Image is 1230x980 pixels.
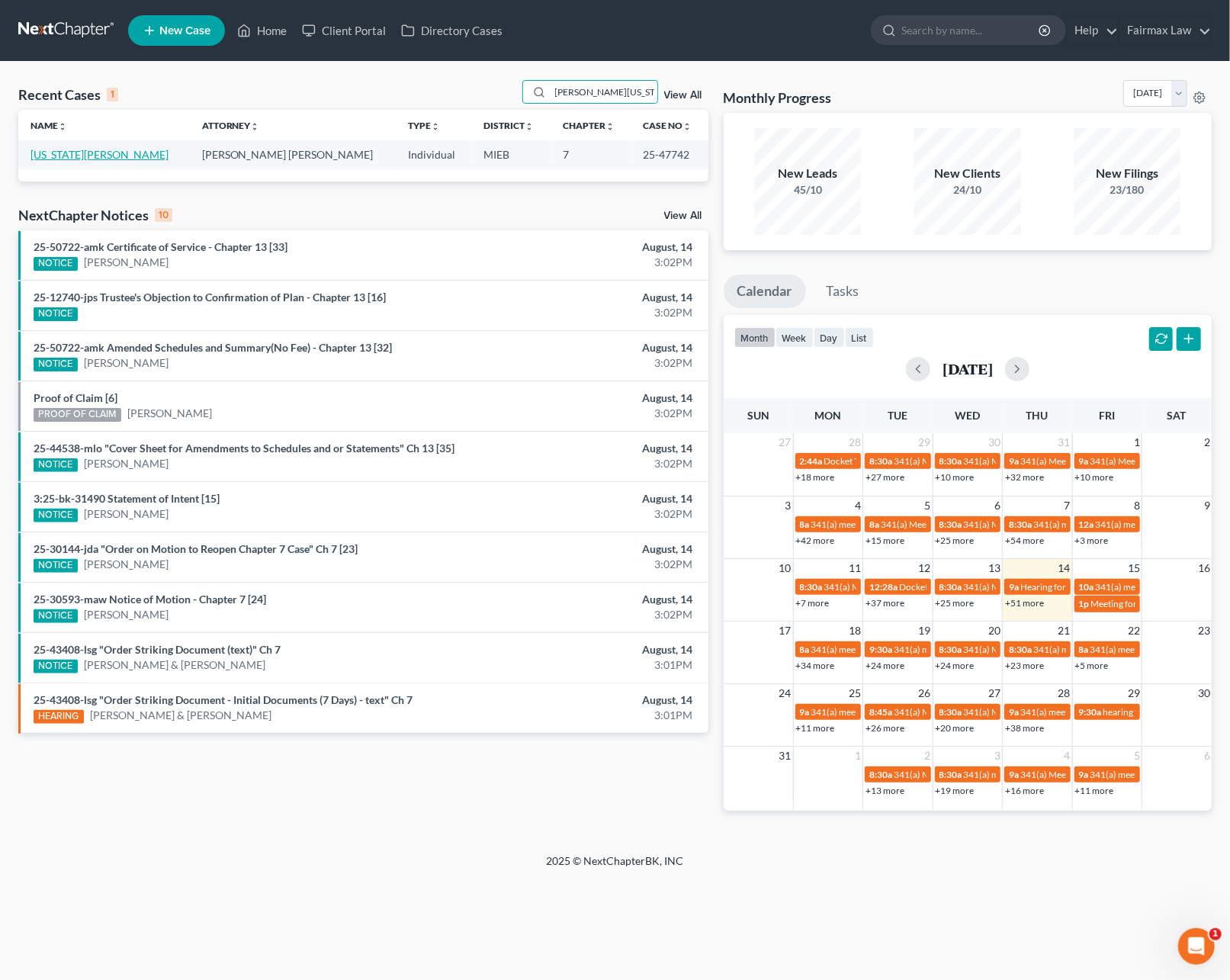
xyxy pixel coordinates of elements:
[1075,660,1109,671] a: +5 more
[1009,706,1019,718] span: 9a
[1196,559,1212,577] span: 16
[1005,597,1044,609] a: +51 more
[964,581,1202,593] span: 341(a) Meeting for [PERSON_NAME] and [PERSON_NAME]
[776,327,814,348] button: week
[869,519,879,530] span: 8a
[939,769,962,780] span: 8:30a
[813,275,873,308] a: Tasks
[483,239,693,255] div: August, 14
[914,165,1021,182] div: New Clients
[84,557,169,572] a: [PERSON_NAME]
[917,433,933,451] span: 29
[1126,559,1142,577] span: 15
[964,706,1202,718] span: 341(a) Meeting for [PERSON_NAME] and [PERSON_NAME]
[1099,409,1115,422] span: Fri
[1009,455,1019,467] span: 9a
[853,747,862,765] span: 1
[936,785,975,796] a: +19 more
[1057,433,1072,451] span: 31
[1079,769,1089,780] span: 9a
[784,496,793,515] span: 3
[1020,455,1218,467] span: 341(a) Meeting of Creditors for [PERSON_NAME]
[1079,644,1089,655] span: 8a
[34,643,281,656] a: 25-43408-lsg "Order Striking Document (text)" Ch 7
[778,622,793,640] span: 17
[1063,496,1072,515] span: 7
[1132,496,1142,515] span: 8
[1075,785,1114,796] a: +11 more
[1209,928,1222,940] span: 1
[939,644,962,655] span: 8:30a
[1196,622,1212,640] span: 23
[800,644,810,655] span: 8a
[1057,559,1072,577] span: 14
[202,120,260,131] a: Attorneyunfold_more
[901,16,1041,44] input: Search by name...
[1075,535,1109,546] a: +3 more
[847,684,862,702] span: 25
[800,455,823,467] span: 2:44a
[682,122,692,131] i: unfold_more
[845,327,874,348] button: list
[894,769,1042,780] span: 341(a) Meeting for [PERSON_NAME]
[964,769,1111,780] span: 341(a) meeting for [PERSON_NAME]
[643,120,692,131] a: Case Nounfold_more
[869,581,898,593] span: 12:28a
[796,660,835,671] a: +34 more
[34,240,287,253] a: 25-50722-amk Certificate of Service - Chapter 13 [33]
[939,581,962,593] span: 8:30a
[1020,581,1139,593] span: Hearing for [PERSON_NAME]
[894,455,1042,467] span: 341(a) Meeting for [PERSON_NAME]
[34,593,266,606] a: 25-30593-maw Notice of Motion - Chapter 7 [24]
[1079,455,1089,467] span: 9a
[1178,928,1215,965] iframe: Intercom live chat
[869,706,892,718] span: 8:45a
[631,140,708,169] td: 25-47742
[964,644,1112,655] span: 341(a) Meeting for [PERSON_NAME]
[1005,471,1044,483] a: +32 more
[1057,684,1072,702] span: 28
[1126,622,1142,640] span: 22
[1079,598,1090,609] span: 1p
[483,255,693,270] div: 3:02PM
[34,660,78,673] div: NOTICE
[778,684,793,702] span: 24
[34,710,84,724] div: HEARING
[917,559,933,577] span: 12
[993,747,1002,765] span: 3
[847,622,862,640] span: 18
[483,456,693,471] div: 3:02PM
[1067,17,1118,44] a: Help
[34,509,78,522] div: NOTICE
[778,559,793,577] span: 10
[1020,706,1167,718] span: 341(a) meeting for [PERSON_NAME]
[894,644,1041,655] span: 341(a) meeting for [PERSON_NAME]
[734,327,776,348] button: month
[814,327,845,348] button: day
[987,684,1002,702] span: 27
[853,496,862,515] span: 4
[1026,409,1049,422] span: Thu
[778,433,793,451] span: 27
[31,120,67,131] a: Nameunfold_more
[881,519,1078,530] span: 341(a) Meeting of Creditors for [PERSON_NAME]
[955,409,980,422] span: Wed
[34,492,220,505] a: 3:25-bk-31490 Statement of Intent [15]
[894,706,1042,718] span: 341(a) Meeting for [PERSON_NAME]
[796,535,835,546] a: +42 more
[1126,684,1142,702] span: 29
[987,433,1002,451] span: 30
[1020,769,1218,780] span: 341(a) Meeting of Creditors for [PERSON_NAME]
[939,519,962,530] span: 8:30a
[754,165,861,182] div: New Leads
[1005,785,1044,796] a: +16 more
[1079,581,1094,593] span: 10a
[483,592,693,607] div: August, 14
[936,722,975,734] a: +20 more
[127,406,212,421] a: [PERSON_NAME]
[796,722,835,734] a: +11 more
[34,391,117,404] a: Proof of Claim [6]
[888,409,907,422] span: Tue
[551,140,631,169] td: 7
[34,341,392,354] a: 25-50722-amk Amended Schedules and Summary(No Fee) - Chapter 13 [32]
